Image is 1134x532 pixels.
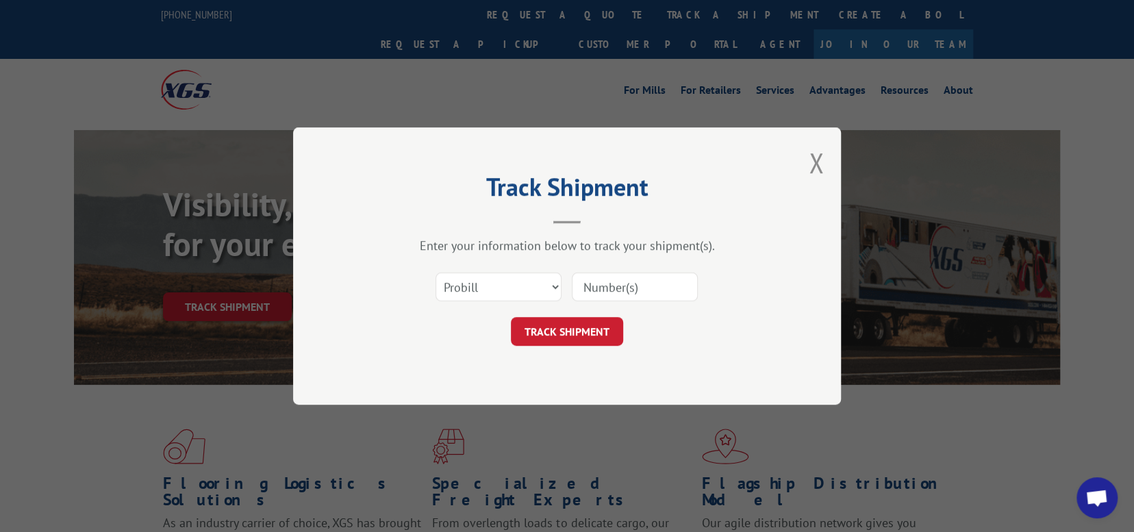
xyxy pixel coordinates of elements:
button: Close modal [809,144,824,181]
div: Open chat [1076,477,1118,518]
h2: Track Shipment [362,177,772,203]
div: Enter your information below to track your shipment(s). [362,238,772,253]
input: Number(s) [572,273,698,301]
button: TRACK SHIPMENT [511,317,623,346]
